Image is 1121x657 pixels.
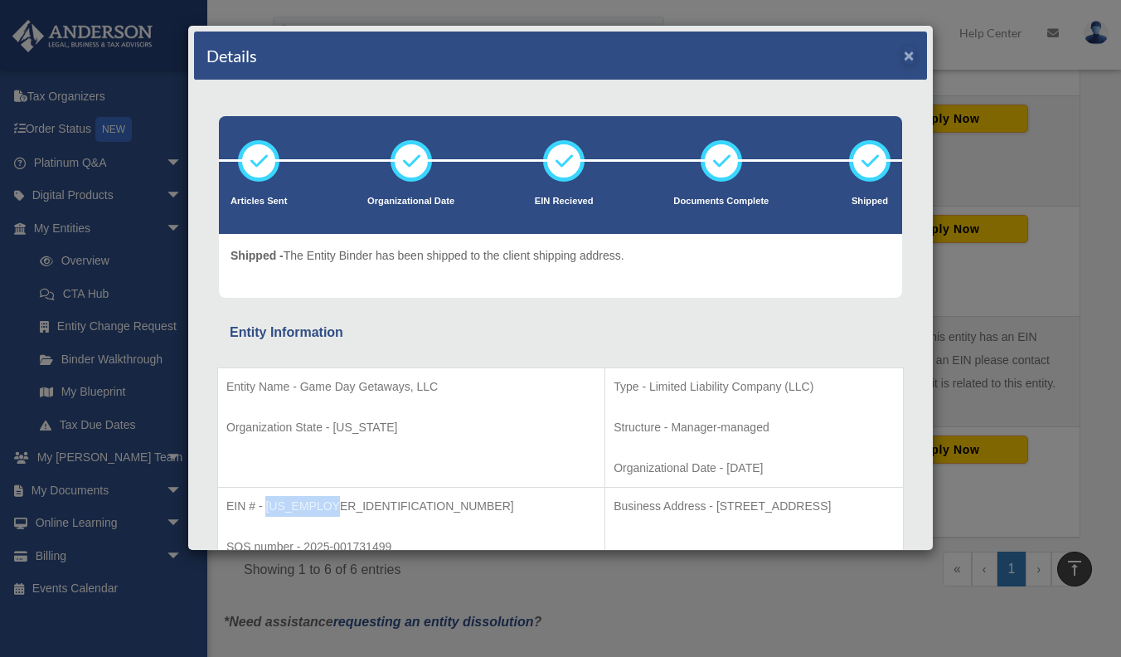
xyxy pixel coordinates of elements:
[231,193,287,210] p: Articles Sent
[226,417,596,438] p: Organization State - [US_STATE]
[535,193,594,210] p: EIN Recieved
[614,377,895,397] p: Type - Limited Liability Company (LLC)
[231,246,624,266] p: The Entity Binder has been shipped to the client shipping address.
[226,496,596,517] p: EIN # - [US_EMPLOYER_IDENTIFICATION_NUMBER]
[367,193,454,210] p: Organizational Date
[231,249,284,262] span: Shipped -
[226,377,596,397] p: Entity Name - Game Day Getaways, LLC
[904,46,915,64] button: ×
[206,44,257,67] h4: Details
[673,193,769,210] p: Documents Complete
[614,417,895,438] p: Structure - Manager-managed
[614,496,895,517] p: Business Address - [STREET_ADDRESS]
[230,321,891,344] div: Entity Information
[849,193,890,210] p: Shipped
[614,458,895,479] p: Organizational Date - [DATE]
[226,537,596,557] p: SOS number - 2025-001731499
